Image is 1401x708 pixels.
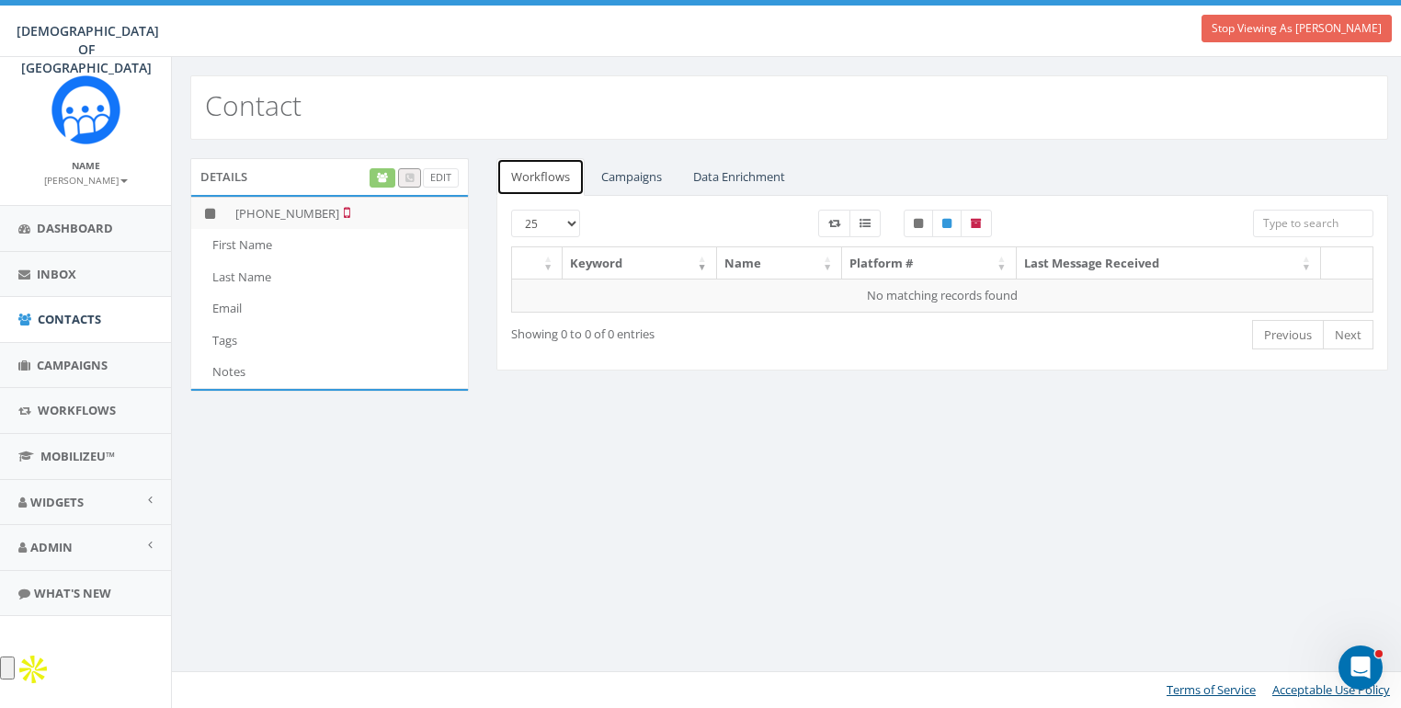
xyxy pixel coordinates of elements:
[512,247,563,280] th: : activate to sort column ascending
[1017,247,1321,280] th: Last Message Received: activate to sort column ascending
[34,585,111,601] span: What's New
[37,357,108,373] span: Campaigns
[904,210,933,237] label: Unpublished
[40,448,115,464] span: MobilizeU™
[190,158,469,195] div: Details
[44,174,128,187] small: [PERSON_NAME]
[37,220,113,236] span: Dashboard
[1252,320,1324,350] a: Previous
[1202,15,1392,42] a: Stop Viewing As [PERSON_NAME]
[191,229,290,261] td: First Name
[932,210,962,237] label: Published
[678,158,800,196] a: Data Enrichment
[563,247,716,280] th: Keyword: activate to sort column ascending
[37,266,76,282] span: Inbox
[205,208,215,220] i: This phone number is unsubscribed and has opted-out of all texts.
[15,651,51,688] img: Apollo
[496,158,585,196] a: Workflows
[30,494,84,510] span: Widgets
[17,22,159,76] span: [DEMOGRAPHIC_DATA] OF [GEOGRAPHIC_DATA]
[205,90,302,120] h2: Contact
[191,261,290,293] td: Last Name
[849,210,881,237] label: Menu
[339,205,350,220] i: Not a Mobile
[405,170,414,184] span: Call this contact by routing a call through the phone number listed in your profile.
[842,247,1016,280] th: Platform #: activate to sort column ascending
[38,402,116,418] span: Workflows
[818,210,850,237] label: Workflow
[1272,681,1390,698] a: Acceptable Use Policy
[1323,320,1373,350] a: Next
[511,318,854,343] div: Showing 0 to 0 of 0 entries
[191,325,290,357] td: Tags
[191,292,290,325] td: Email
[961,210,992,237] label: Archived
[1338,645,1383,690] iframe: Intercom live chat
[1253,210,1373,237] input: Type to search
[30,539,73,555] span: Admin
[191,356,290,388] td: Notes
[72,159,100,172] small: Name
[587,158,677,196] a: Campaigns
[512,279,1373,312] td: No matching records found
[423,168,459,188] a: Edit
[38,311,101,327] span: Contacts
[717,247,843,280] th: Name: activate to sort column ascending
[44,171,128,188] a: [PERSON_NAME]
[228,197,468,229] td: [PHONE_NUMBER]
[1167,681,1256,698] a: Terms of Service
[51,75,120,144] img: Rally_Corp_Icon.png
